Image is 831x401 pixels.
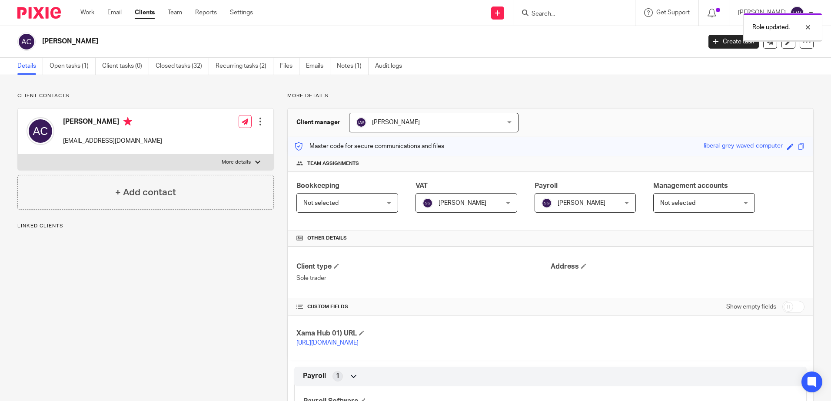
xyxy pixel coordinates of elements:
h2: [PERSON_NAME] [42,37,565,46]
p: Linked clients [17,223,274,230]
a: Emails [306,58,330,75]
a: Files [280,58,299,75]
span: Other details [307,235,347,242]
span: Payroll [303,371,326,381]
a: Team [168,8,182,17]
h4: [PERSON_NAME] [63,117,162,128]
a: Recurring tasks (2) [216,58,273,75]
a: Audit logs [375,58,409,75]
span: [PERSON_NAME] [372,119,420,125]
a: Reports [195,8,217,17]
p: More details [222,159,251,166]
span: Payroll [535,182,558,189]
h3: Client manager [296,118,340,127]
i: Primary [123,117,132,126]
a: Settings [230,8,253,17]
img: svg%3E [790,6,804,20]
h4: Client type [296,262,550,271]
a: Notes (1) [337,58,369,75]
p: Master code for secure communications and files [294,142,444,151]
p: Client contacts [17,92,274,99]
img: svg%3E [356,117,366,128]
span: Management accounts [653,182,728,189]
span: Bookkeeping [296,182,339,189]
img: Pixie [17,7,61,19]
a: Details [17,58,43,75]
a: Email [107,8,122,17]
span: Not selected [660,200,695,206]
img: svg%3E [17,33,36,51]
h4: + Add contact [115,186,176,199]
label: Show empty fields [726,302,776,311]
p: Sole trader [296,274,550,283]
img: svg%3E [27,117,54,145]
h4: Xama Hub 01) URL [296,329,550,338]
h4: Address [551,262,804,271]
span: [PERSON_NAME] [439,200,486,206]
div: liberal-grey-waved-computer [704,141,783,151]
a: Closed tasks (32) [156,58,209,75]
a: Create task [708,35,759,49]
h4: CUSTOM FIELDS [296,303,550,310]
a: Client tasks (0) [102,58,149,75]
img: svg%3E [422,198,433,208]
p: More details [287,92,814,99]
span: VAT [415,182,428,189]
span: Team assignments [307,160,359,167]
a: Clients [135,8,155,17]
p: [EMAIL_ADDRESS][DOMAIN_NAME] [63,137,162,145]
a: [URL][DOMAIN_NAME] [296,340,359,346]
a: Open tasks (1) [50,58,96,75]
a: Work [80,8,94,17]
p: Role updated. [752,23,790,32]
span: [PERSON_NAME] [558,200,605,206]
span: 1 [336,372,339,381]
img: svg%3E [542,198,552,208]
span: Not selected [303,200,339,206]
